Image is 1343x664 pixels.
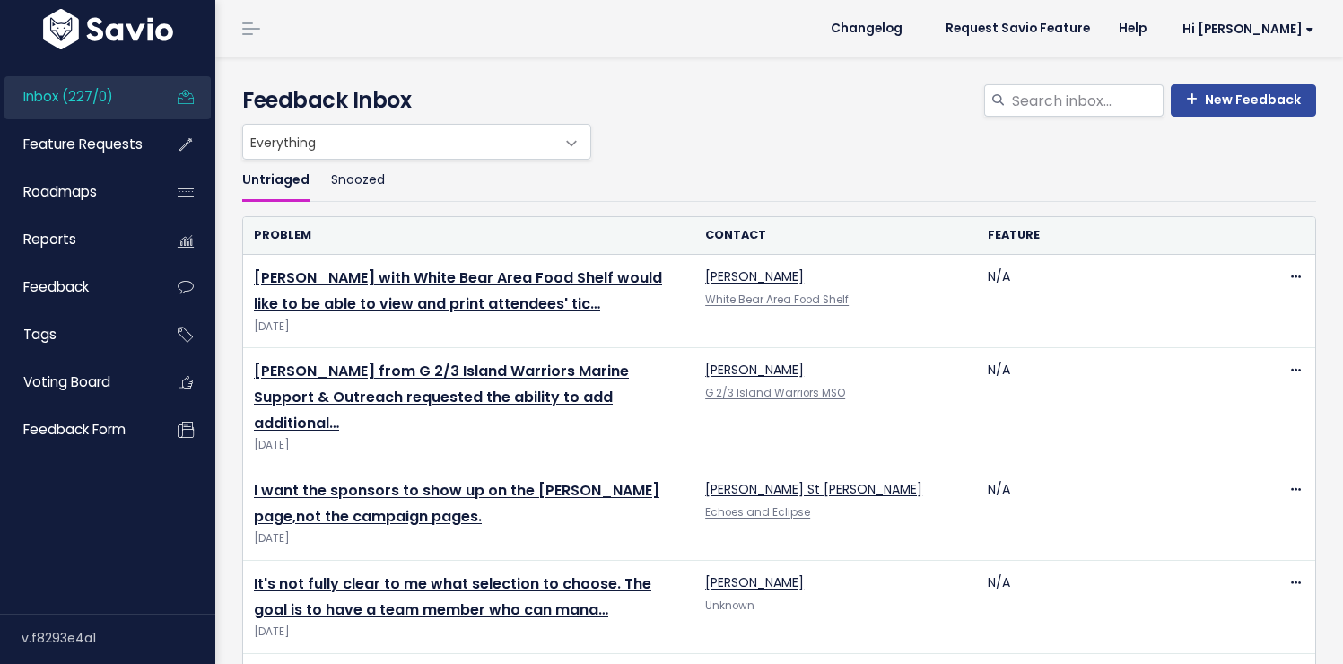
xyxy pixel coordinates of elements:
[23,182,97,201] span: Roadmaps
[254,318,684,336] span: [DATE]
[705,573,804,591] a: [PERSON_NAME]
[242,124,591,160] span: Everything
[1010,84,1164,117] input: Search inbox...
[977,467,1259,560] td: N/A
[4,219,149,260] a: Reports
[705,386,845,400] a: G 2/3 Island Warriors MSO
[1171,84,1316,117] a: New Feedback
[23,135,143,153] span: Feature Requests
[4,76,149,118] a: Inbox (227/0)
[977,255,1259,348] td: N/A
[931,15,1104,42] a: Request Savio Feature
[1182,22,1314,36] span: Hi [PERSON_NAME]
[831,22,903,35] span: Changelog
[977,348,1259,467] td: N/A
[4,362,149,403] a: Voting Board
[4,409,149,450] a: Feedback form
[254,361,629,433] a: [PERSON_NAME] from G 2/3 Island Warriors Marine Support & Outreach requested the ability to add a...
[705,267,804,285] a: [PERSON_NAME]
[4,171,149,213] a: Roadmaps
[23,230,76,249] span: Reports
[254,573,651,620] a: It's not fully clear to me what selection to choose. The goal is to have a team member who can mana…
[705,293,849,307] a: White Bear Area Food Shelf
[4,124,149,165] a: Feature Requests
[705,361,804,379] a: [PERSON_NAME]
[254,529,684,548] span: [DATE]
[22,615,215,661] div: v.f8293e4a1
[23,372,110,391] span: Voting Board
[705,505,810,520] a: Echoes and Eclipse
[977,217,1259,254] th: Feature
[254,623,684,642] span: [DATE]
[254,267,662,314] a: [PERSON_NAME] with White Bear Area Food Shelf would like to be able to view and print attendees' ...
[694,217,976,254] th: Contact
[23,325,57,344] span: Tags
[254,436,684,455] span: [DATE]
[242,160,310,202] a: Untriaged
[4,266,149,308] a: Feedback
[705,480,922,498] a: [PERSON_NAME] St [PERSON_NAME]
[4,314,149,355] a: Tags
[23,420,126,439] span: Feedback form
[39,9,178,49] img: logo-white.9d6f32f41409.svg
[1104,15,1161,42] a: Help
[331,160,385,202] a: Snoozed
[254,480,659,527] a: I want the sponsors to show up on the [PERSON_NAME] page,not the campaign pages.
[1161,15,1329,43] a: Hi [PERSON_NAME]
[242,84,1316,117] h4: Feedback Inbox
[243,125,554,159] span: Everything
[242,160,1316,202] ul: Filter feature requests
[23,87,113,106] span: Inbox (227/0)
[23,277,89,296] span: Feedback
[977,560,1259,653] td: N/A
[705,598,754,613] span: Unknown
[243,217,694,254] th: Problem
